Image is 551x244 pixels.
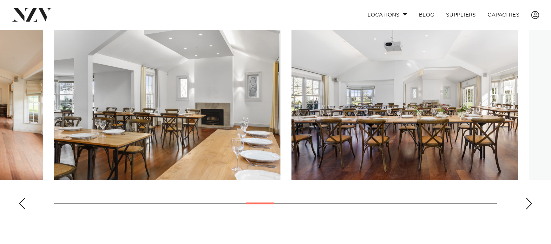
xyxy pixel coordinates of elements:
[362,7,413,23] a: Locations
[12,8,52,21] img: nzv-logo.png
[440,7,482,23] a: SUPPLIERS
[291,14,518,180] swiper-slide: 15 / 30
[413,7,440,23] a: BLOG
[54,14,280,180] swiper-slide: 14 / 30
[482,7,526,23] a: Capacities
